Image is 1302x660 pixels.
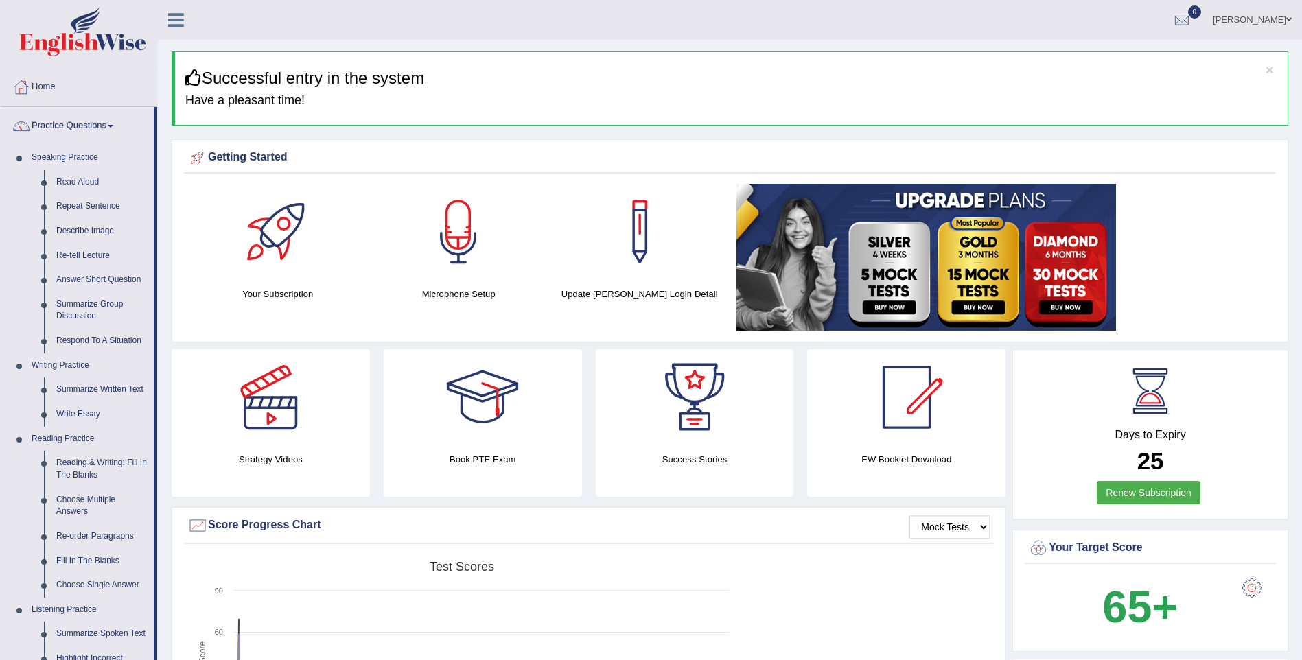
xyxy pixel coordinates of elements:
[807,452,1005,467] h4: EW Booklet Download
[50,244,154,268] a: Re-tell Lecture
[1,68,157,102] a: Home
[50,377,154,402] a: Summarize Written Text
[50,488,154,524] a: Choose Multiple Answers
[25,353,154,378] a: Writing Practice
[25,427,154,451] a: Reading Practice
[50,573,154,598] a: Choose Single Answer
[384,452,582,467] h4: Book PTE Exam
[1266,62,1274,77] button: ×
[1028,538,1272,558] div: Your Target Score
[25,598,154,622] a: Listening Practice
[50,170,154,195] a: Read Aloud
[50,524,154,549] a: Re-order Paragraphs
[187,515,990,536] div: Score Progress Chart
[50,219,154,244] a: Describe Image
[736,184,1116,331] img: small5.jpg
[50,329,154,353] a: Respond To A Situation
[50,268,154,292] a: Answer Short Question
[375,287,542,301] h4: Microphone Setup
[185,94,1277,108] h4: Have a pleasant time!
[215,587,223,595] text: 90
[1102,582,1178,632] b: 65+
[1028,429,1272,441] h4: Days to Expiry
[1097,481,1200,504] a: Renew Subscription
[50,549,154,574] a: Fill In The Blanks
[1,107,154,141] a: Practice Questions
[1188,5,1202,19] span: 0
[215,628,223,636] text: 60
[50,292,154,329] a: Summarize Group Discussion
[596,452,794,467] h4: Success Stories
[50,622,154,646] a: Summarize Spoken Text
[50,194,154,219] a: Repeat Sentence
[172,452,370,467] h4: Strategy Videos
[556,287,723,301] h4: Update [PERSON_NAME] Login Detail
[187,148,1272,168] div: Getting Started
[50,402,154,427] a: Write Essay
[430,560,494,574] tspan: Test scores
[194,287,361,301] h4: Your Subscription
[1137,447,1164,474] b: 25
[50,451,154,487] a: Reading & Writing: Fill In The Blanks
[185,69,1277,87] h3: Successful entry in the system
[25,145,154,170] a: Speaking Practice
